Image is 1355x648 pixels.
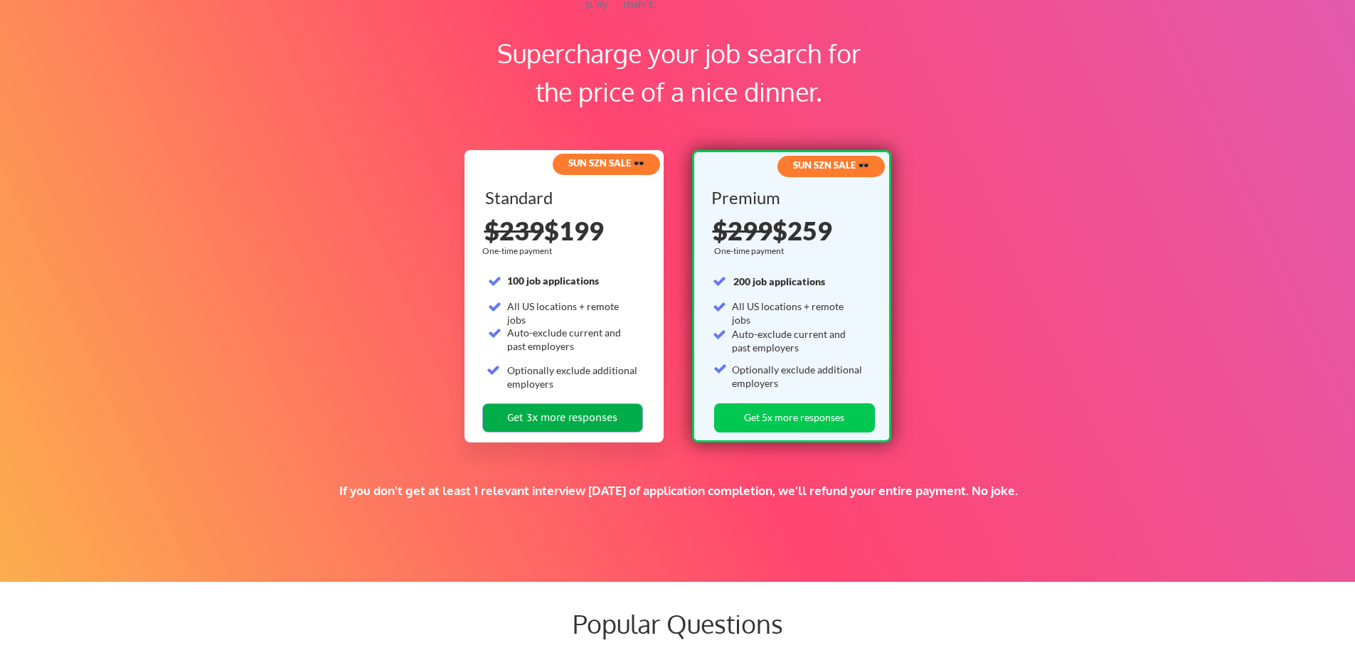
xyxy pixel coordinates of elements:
[485,189,641,206] div: Standard
[482,245,556,257] div: One-time payment
[507,363,639,391] div: Optionally exclude additional employers
[713,215,772,246] s: $299
[507,275,599,287] strong: 100 job applications
[507,326,639,354] div: Auto-exclude current and past employers
[336,608,1019,639] div: Popular Questions
[479,34,878,111] div: Supercharge your job search for the price of a nice dinner.
[732,327,864,355] div: Auto-exclude current and past employers
[507,299,639,327] div: All US locations + remote jobs
[484,215,544,246] s: $239
[714,403,875,432] button: Get 5x more responses
[732,299,864,327] div: All US locations + remote jobs
[732,363,864,391] div: Optionally exclude additional employers
[482,403,643,432] button: Get 3x more responses
[568,157,644,169] strong: SUN SZN SALE 🕶️
[793,159,869,171] strong: SUN SZN SALE 🕶️
[711,189,867,206] div: Premium
[248,483,1109,499] div: If you don't get at least 1 relevant interview [DATE] of application completion, we'll refund you...
[484,218,645,243] div: $199
[733,275,825,287] strong: 200 job applications
[713,218,873,243] div: $259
